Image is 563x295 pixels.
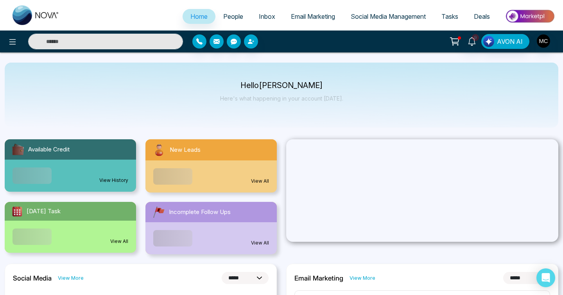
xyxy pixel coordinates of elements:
h2: Social Media [13,274,52,282]
a: Social Media Management [343,9,434,24]
span: People [223,13,243,20]
img: newLeads.svg [152,142,167,157]
img: Lead Flow [483,36,494,47]
span: AVON AI [497,37,523,46]
span: [DATE] Task [27,207,61,216]
a: New LeadsView All [141,139,281,192]
img: User Avatar [537,34,550,48]
a: View History [99,177,128,184]
a: Incomplete Follow UpsView All [141,202,281,254]
div: Open Intercom Messenger [536,268,555,287]
img: Nova CRM Logo [13,5,59,25]
span: Available Credit [28,145,70,154]
span: Incomplete Follow Ups [169,208,231,217]
img: todayTask.svg [11,205,23,218]
span: Tasks [441,13,458,20]
p: Here's what happening in your account [DATE]. [220,95,343,102]
a: Inbox [251,9,283,24]
span: Home [190,13,208,20]
span: Email Marketing [291,13,335,20]
span: New Leads [170,146,201,155]
span: Social Media Management [351,13,426,20]
a: View All [110,238,128,245]
a: Deals [466,9,498,24]
a: View All [251,178,269,185]
img: availableCredit.svg [11,142,25,156]
a: View More [350,274,375,282]
a: 9 [463,34,481,48]
span: Inbox [259,13,275,20]
h2: Email Marketing [294,274,343,282]
a: People [215,9,251,24]
span: Deals [474,13,490,20]
a: Home [183,9,215,24]
p: Hello [PERSON_NAME] [220,82,343,89]
a: View More [58,274,84,282]
img: Market-place.gif [502,7,558,25]
img: followUps.svg [152,205,166,219]
a: Tasks [434,9,466,24]
span: 9 [472,34,479,41]
a: Email Marketing [283,9,343,24]
button: AVON AI [481,34,529,49]
a: View All [251,239,269,246]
